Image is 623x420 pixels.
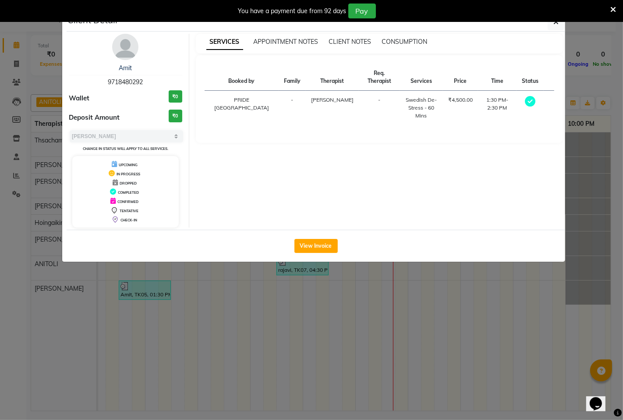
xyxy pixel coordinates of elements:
[120,218,137,222] span: CHECK-IN
[118,190,139,195] span: COMPLETED
[478,91,517,125] td: 1:30 PM-2:30 PM
[238,7,347,16] div: You have a payment due from 92 days
[120,181,137,185] span: DROPPED
[254,38,319,46] span: APPOINTMENT NOTES
[205,64,279,91] th: Booked by
[206,34,243,50] span: SERVICES
[294,239,338,253] button: View Invoice
[478,64,517,91] th: Time
[306,64,359,91] th: Therapist
[108,78,143,86] span: 9718480292
[517,64,544,91] th: Status
[169,90,182,103] h3: ₹0
[359,64,400,91] th: Req. Therapist
[279,91,306,125] td: -
[586,385,614,411] iframe: chat widget
[83,146,168,151] small: Change in status will apply to all services.
[120,209,138,213] span: TENTATIVE
[69,93,89,103] span: Wallet
[119,64,132,72] a: Amit
[311,96,354,103] span: [PERSON_NAME]
[359,91,400,125] td: -
[119,163,138,167] span: UPCOMING
[443,64,478,91] th: Price
[279,64,306,91] th: Family
[117,199,138,204] span: CONFIRMED
[112,34,138,60] img: avatar
[400,64,442,91] th: Services
[405,96,437,120] div: Swedish De-Stress - 60 Mins
[205,91,279,125] td: PRIDE [GEOGRAPHIC_DATA]
[329,38,372,46] span: CLIENT NOTES
[169,110,182,122] h3: ₹0
[448,96,473,104] div: ₹4,500.00
[348,4,376,18] button: Pay
[117,172,140,176] span: IN PROGRESS
[69,113,120,123] span: Deposit Amount
[382,38,428,46] span: CONSUMPTION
